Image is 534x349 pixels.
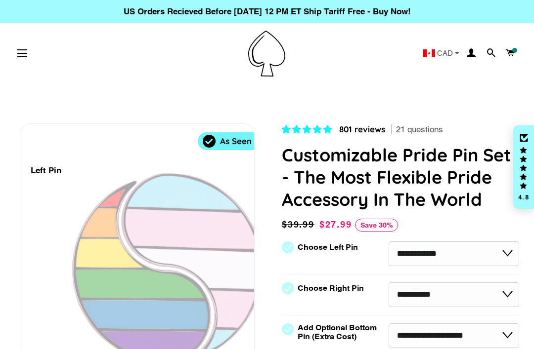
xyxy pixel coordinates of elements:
[282,219,314,230] span: $39.99
[248,31,285,77] img: Pin-Ace
[513,125,534,209] div: Click to open Judge.me floating reviews tab
[396,124,443,136] span: 21 questions
[282,124,334,134] span: 4.83 stars
[298,284,364,293] label: Choose Right Pin
[355,219,398,232] span: Save 30%
[319,219,352,230] span: $27.99
[518,194,530,200] div: 4.8
[298,323,381,341] label: Add Optional Bottom Pin (Extra Cost)
[298,243,358,252] label: Choose Left Pin
[437,49,453,57] span: CAD
[282,144,519,210] h1: Customizable Pride Pin Set - The Most Flexible Pride Accessory In The World
[339,124,385,134] span: 801 reviews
